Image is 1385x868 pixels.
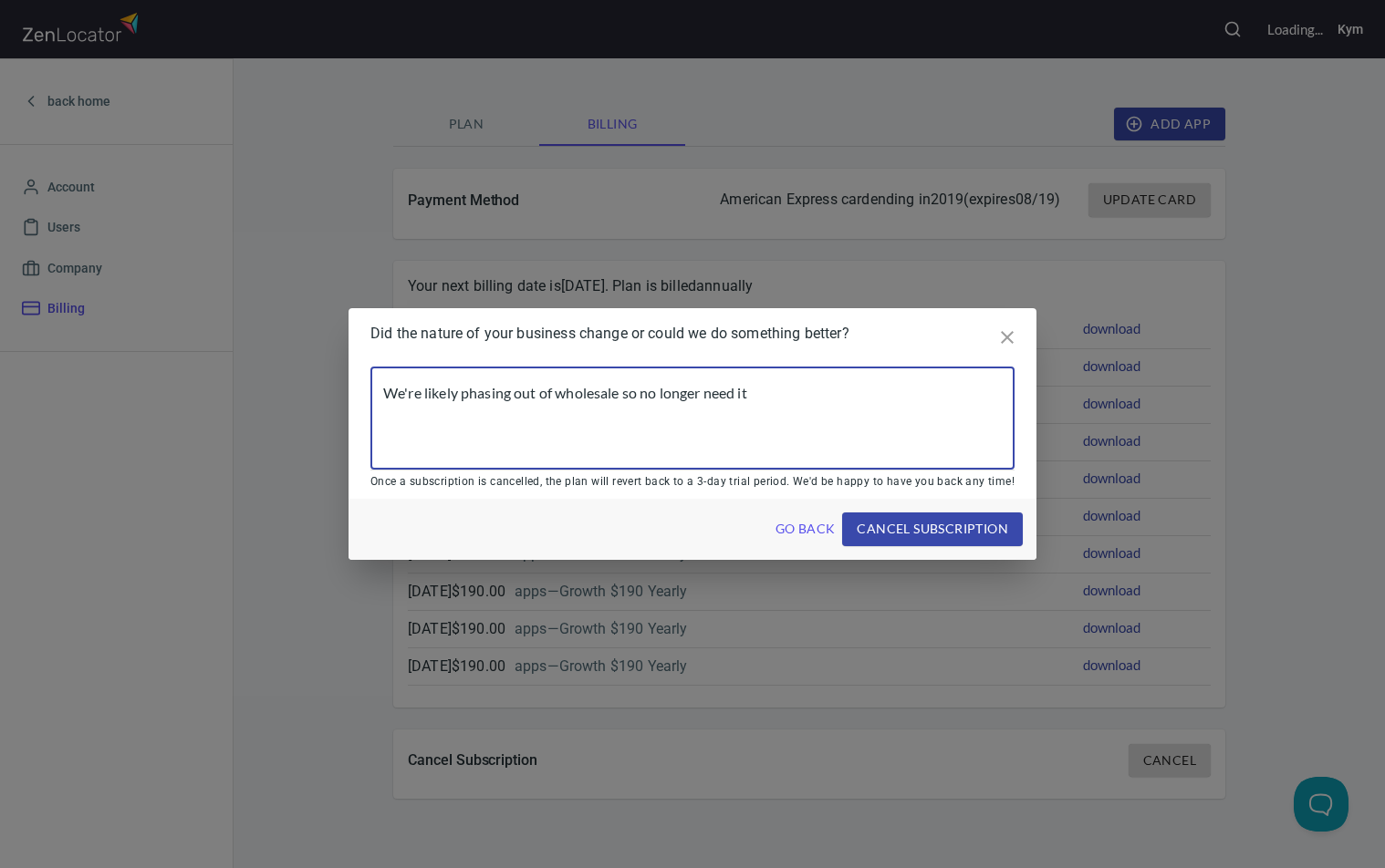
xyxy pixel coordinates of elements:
span: go back [776,518,836,541]
span: cancel subscription [857,518,1008,541]
span: Once a subscription is cancelled, the plan will revert back to a 3-day trial period. We'd be happ... [370,475,1015,488]
button: go back [768,512,843,546]
button: close [985,315,1029,359]
textarea: We're likely phasing out of wholesale so no longer need it [383,384,1002,453]
p: Did the nature of your business change or could we do something better? [370,323,886,345]
button: cancel subscription [842,512,1023,546]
